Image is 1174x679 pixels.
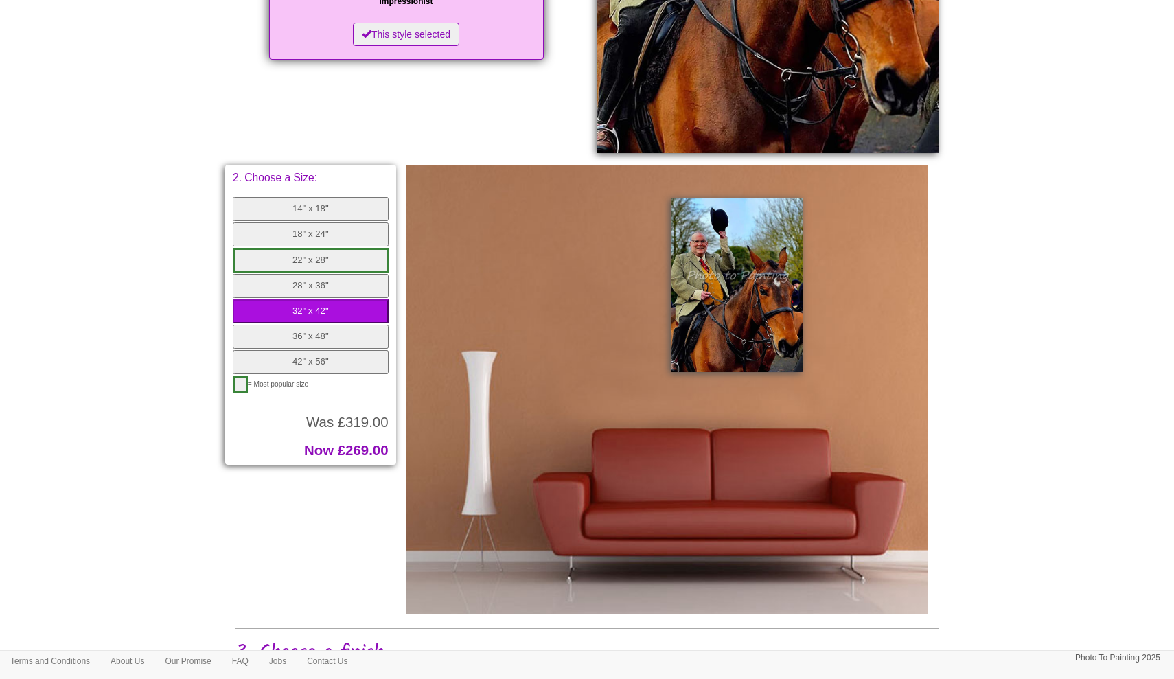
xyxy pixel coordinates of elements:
[222,651,259,671] a: FAQ
[233,299,389,323] button: 32" x 42"
[233,222,389,246] button: 18" x 24"
[406,165,929,614] img: Please click the buttons to see your painting on the wall
[233,197,389,221] button: 14" x 18"
[233,274,389,298] button: 28" x 36"
[100,651,154,671] a: About Us
[1075,651,1160,665] p: Photo To Painting 2025
[233,350,389,374] button: 42" x 56"
[259,651,297,671] a: Jobs
[338,443,389,458] span: £269.00
[233,248,389,273] button: 22" x 28"
[671,198,803,372] img: Painting
[248,380,309,388] span: = Most popular size
[306,415,388,430] span: Was £319.00
[235,643,939,664] h2: 3. Choose a finish
[233,325,389,349] button: 36" x 48"
[233,172,389,183] p: 2. Choose a Size:
[297,651,358,671] a: Contact Us
[304,443,334,458] span: Now
[154,651,221,671] a: Our Promise
[353,23,459,46] button: This style selected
